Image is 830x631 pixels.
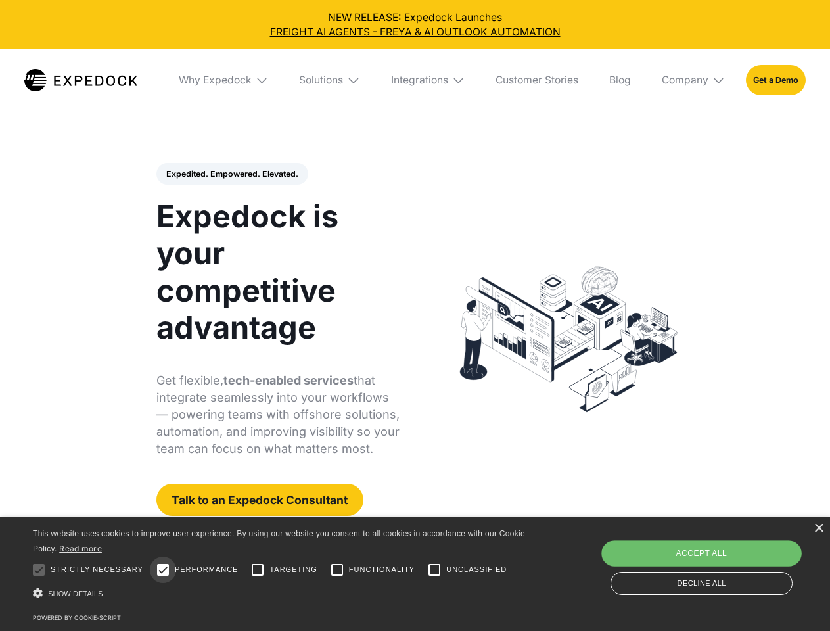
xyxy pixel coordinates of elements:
[269,564,317,575] span: Targeting
[651,49,735,111] div: Company
[156,484,363,516] a: Talk to an Expedock Consultant
[289,49,371,111] div: Solutions
[599,49,641,111] a: Blog
[156,372,400,457] p: Get flexible, that integrate seamlessly into your workflows — powering teams with offshore soluti...
[48,590,103,597] span: Show details
[746,65,806,95] a: Get a Demo
[33,529,525,553] span: This website uses cookies to improve user experience. By using our website you consent to all coo...
[175,564,239,575] span: Performance
[662,74,708,87] div: Company
[59,544,102,553] a: Read more
[601,540,801,567] div: Accept all
[299,74,343,87] div: Solutions
[168,49,279,111] div: Why Expedock
[51,564,143,575] span: Strictly necessary
[223,373,354,387] strong: tech-enabled services
[11,11,820,39] div: NEW RELEASE: Expedock Launches
[11,25,820,39] a: FREIGHT AI AGENTS - FREYA & AI OUTLOOK AUTOMATION
[179,74,252,87] div: Why Expedock
[156,198,400,346] h1: Expedock is your competitive advantage
[380,49,475,111] div: Integrations
[33,585,530,603] div: Show details
[349,564,415,575] span: Functionality
[611,489,830,631] iframe: Chat Widget
[391,74,448,87] div: Integrations
[33,614,121,621] a: Powered by cookie-script
[485,49,588,111] a: Customer Stories
[446,564,507,575] span: Unclassified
